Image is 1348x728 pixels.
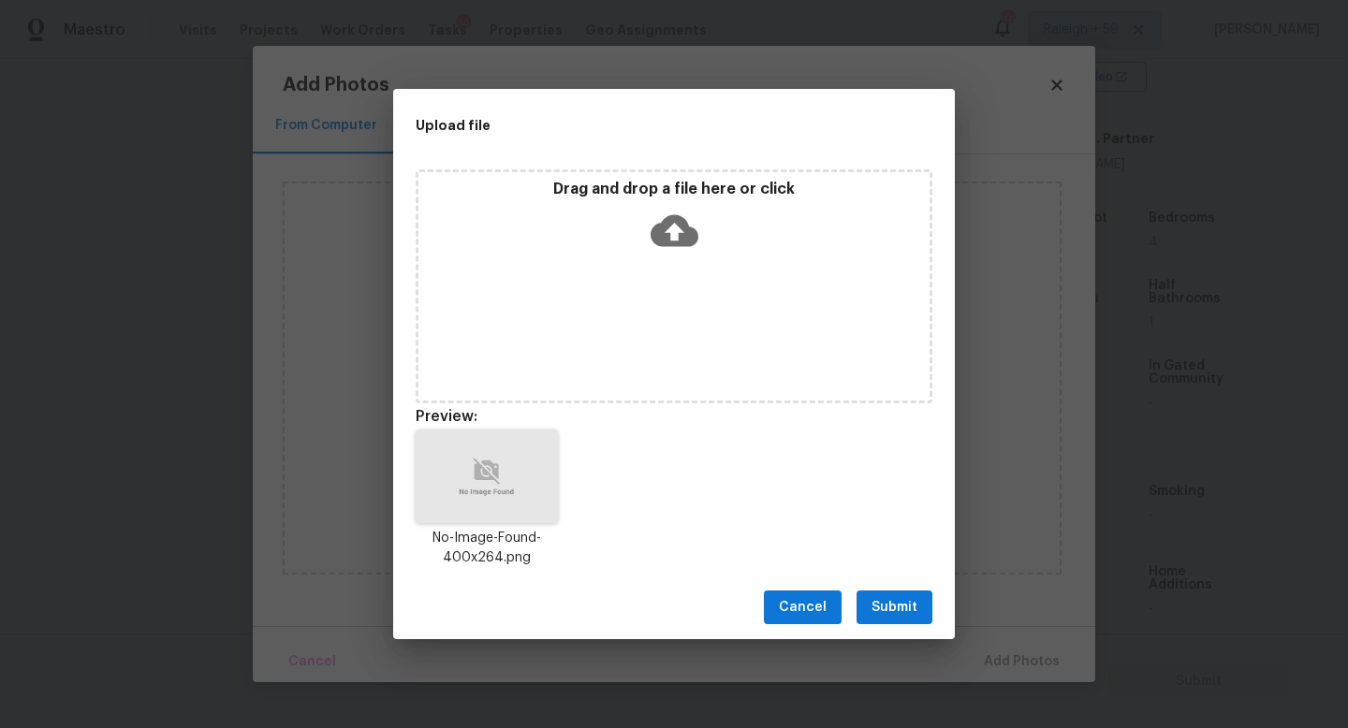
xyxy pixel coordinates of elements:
span: Cancel [779,596,827,619]
button: Cancel [764,590,842,625]
button: Submit [857,590,932,625]
span: Submit [872,596,917,619]
p: Drag and drop a file here or click [418,180,930,199]
img: H74S5N90oD8mGPVl2z8BBv9wmee20T9EmroWf8c3mBB0Op1Op9PpdDqdTqfT6XQ6nU6n0+l0Or+3B4cEAAAAAIL+v3aGBQAAA... [416,430,558,523]
h2: Upload file [416,115,848,136]
p: No-Image-Found-400x264.png [416,529,558,568]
